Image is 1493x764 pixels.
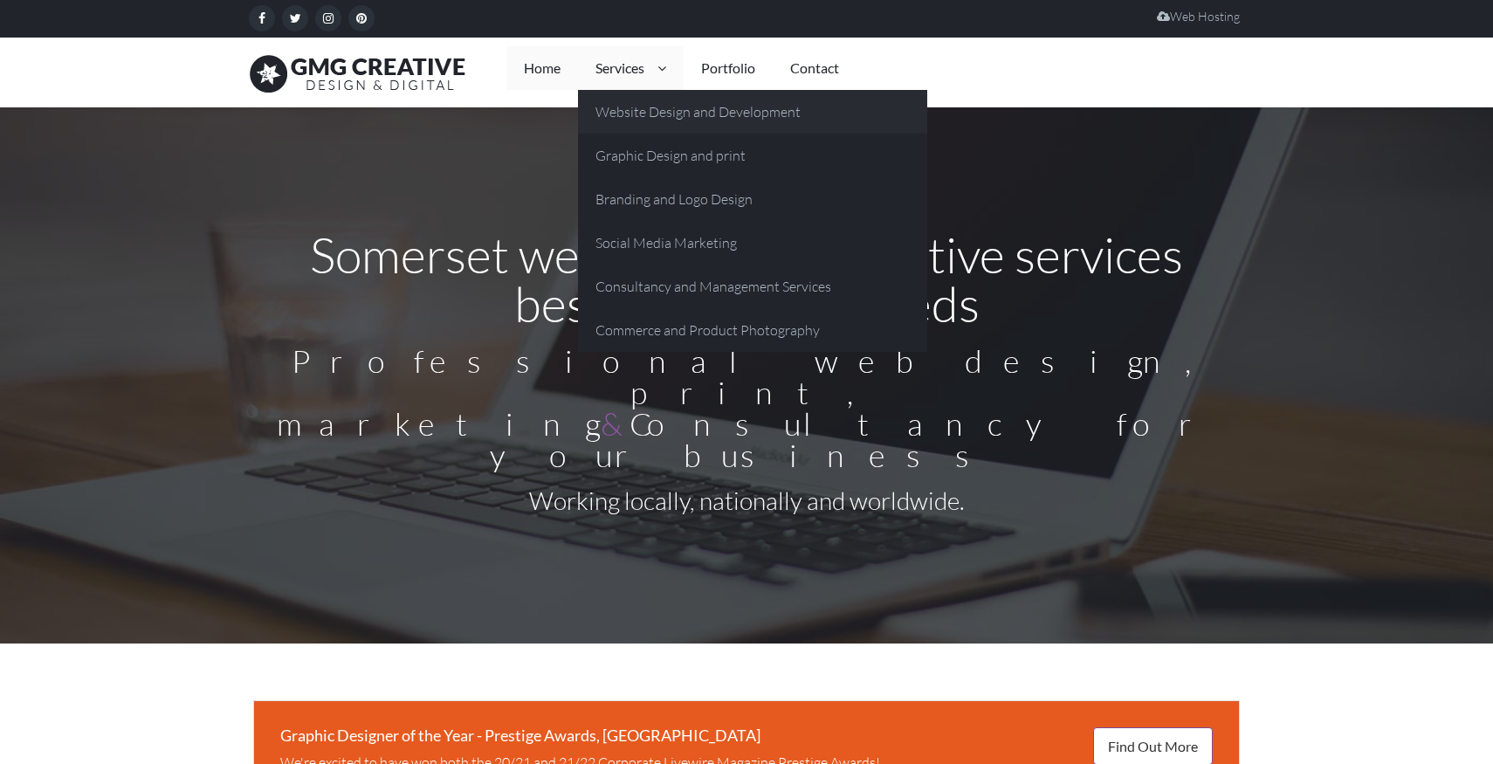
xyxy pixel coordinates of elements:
[506,46,578,90] a: Home
[578,308,927,352] a: Commerce and Product Photography
[684,46,773,90] a: Portfolio
[280,727,1213,743] h6: Graphic Designer of the Year - Prestige Awards, [GEOGRAPHIC_DATA]
[578,46,684,90] a: Services
[249,46,467,99] img: Give Me Gimmicks logo
[578,265,927,308] a: Consultancy and Management Services
[773,46,857,90] a: Contact
[578,134,927,177] a: Graphic Design and print
[578,221,927,265] a: Social Media Marketing
[253,345,1240,471] h2: Professional web design, print, marketing Consultancy for your business
[578,177,927,221] a: Branding and Logo Design
[601,404,630,443] span: &
[253,488,1240,513] h4: Working locally, nationally and worldwide.
[1157,9,1240,24] a: Web Hosting
[253,230,1240,327] h1: and creative services bespoke to your needs
[578,90,927,134] a: Website Design and Development
[310,224,752,284] span: Somerset web design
